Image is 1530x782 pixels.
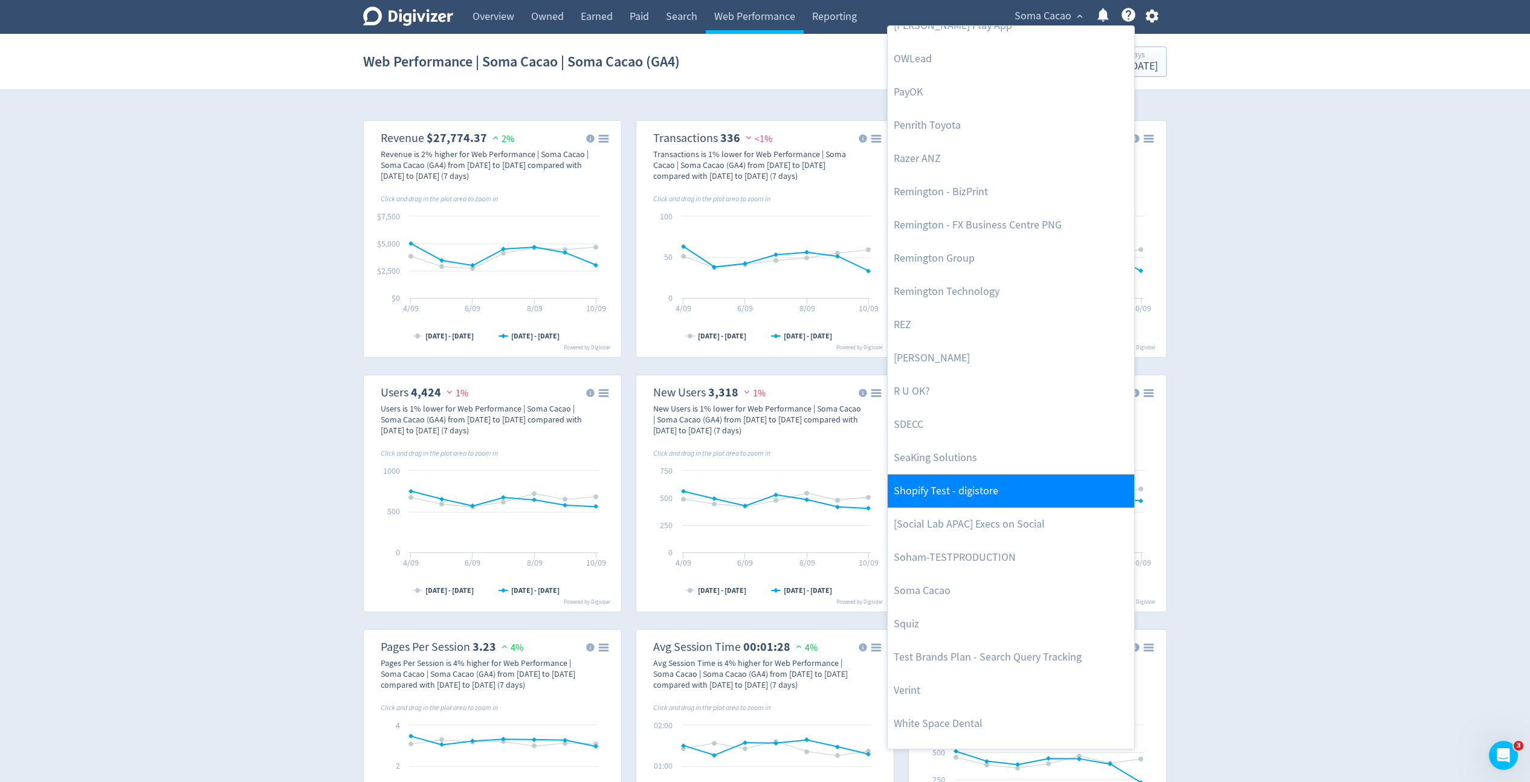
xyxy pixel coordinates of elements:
[1514,741,1523,751] span: 3
[888,242,1134,275] a: Remington Group
[888,275,1134,308] a: Remington Technology
[888,607,1134,641] a: Squiz
[888,76,1134,109] a: PayOK
[888,674,1134,707] a: Verint
[888,707,1134,740] a: White Space Dental
[888,508,1134,541] a: [Social Lab APAC] Execs on Social
[888,175,1134,208] a: Remington - BizPrint
[888,42,1134,76] a: OWLead
[888,375,1134,408] a: R U OK?
[888,441,1134,474] a: SeaKing Solutions
[888,208,1134,242] a: Remington - FX Business Centre PNG
[888,308,1134,341] a: REZ
[888,408,1134,441] a: SDECC
[888,641,1134,674] a: Test Brands Plan - Search Query Tracking
[1489,741,1518,770] iframe: Intercom live chat
[888,541,1134,574] a: Soham-TESTPRODUCTION
[888,341,1134,375] a: [PERSON_NAME]
[888,474,1134,508] a: Shopify Test - digistore
[888,574,1134,607] a: Soma Cacao
[888,9,1134,42] a: [PERSON_NAME] Play App
[888,142,1134,175] a: Razer ANZ
[888,740,1134,774] a: Xceptional
[888,109,1134,142] a: Penrith Toyota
